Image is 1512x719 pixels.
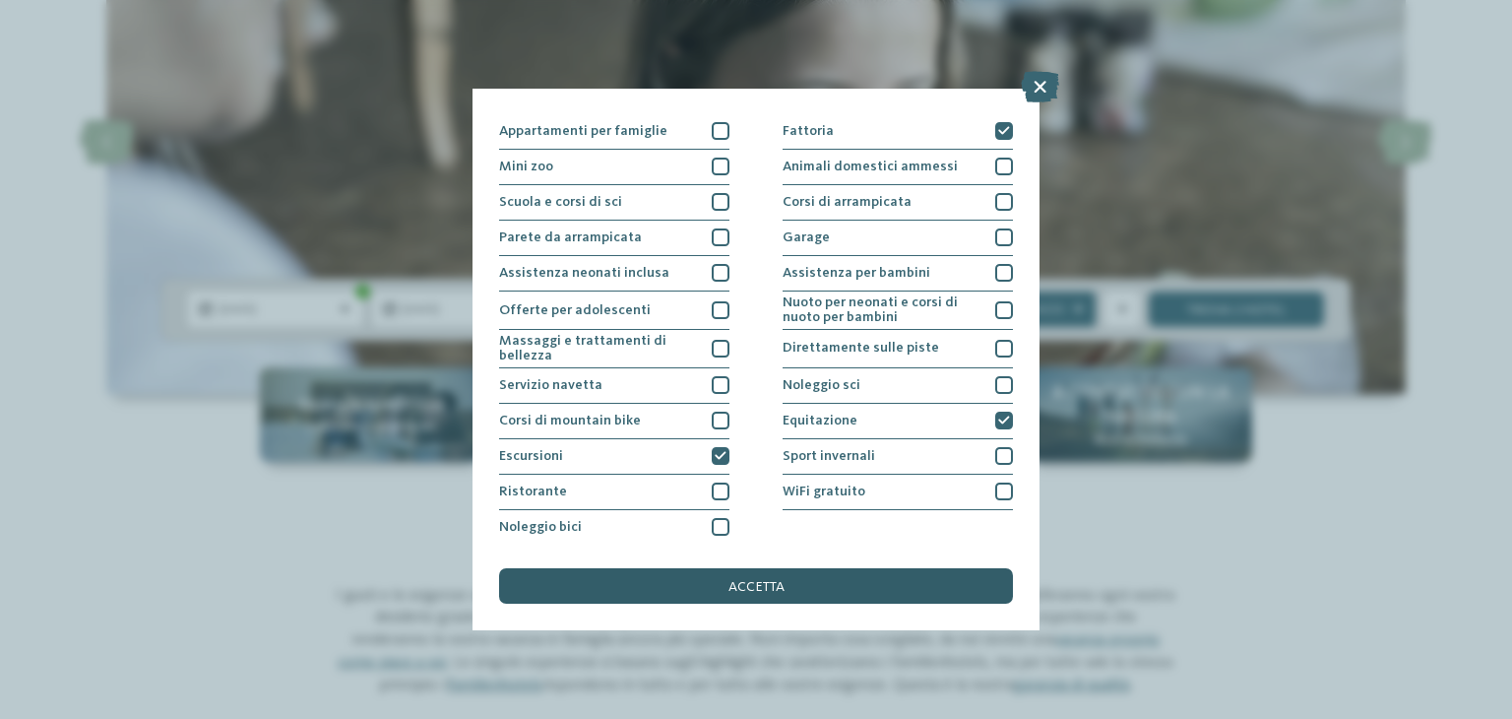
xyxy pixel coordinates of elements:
[783,230,830,244] span: Garage
[499,449,563,463] span: Escursioni
[499,303,651,317] span: Offerte per adolescenti
[499,230,642,244] span: Parete da arrampicata
[783,160,958,173] span: Animali domestici ammessi
[728,580,785,594] span: accetta
[783,378,860,392] span: Noleggio sci
[499,266,669,280] span: Assistenza neonati inclusa
[499,378,602,392] span: Servizio navetta
[499,160,553,173] span: Mini zoo
[783,195,912,209] span: Corsi di arrampicata
[499,195,622,209] span: Scuola e corsi di sci
[783,266,930,280] span: Assistenza per bambini
[783,449,875,463] span: Sport invernali
[499,334,699,362] span: Massaggi e trattamenti di bellezza
[499,124,667,138] span: Appartamenti per famiglie
[783,295,982,324] span: Nuoto per neonati e corsi di nuoto per bambini
[499,520,582,534] span: Noleggio bici
[499,414,641,427] span: Corsi di mountain bike
[783,485,865,498] span: WiFi gratuito
[783,414,857,427] span: Equitazione
[499,485,567,498] span: Ristorante
[783,341,939,355] span: Direttamente sulle piste
[783,124,834,138] span: Fattoria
